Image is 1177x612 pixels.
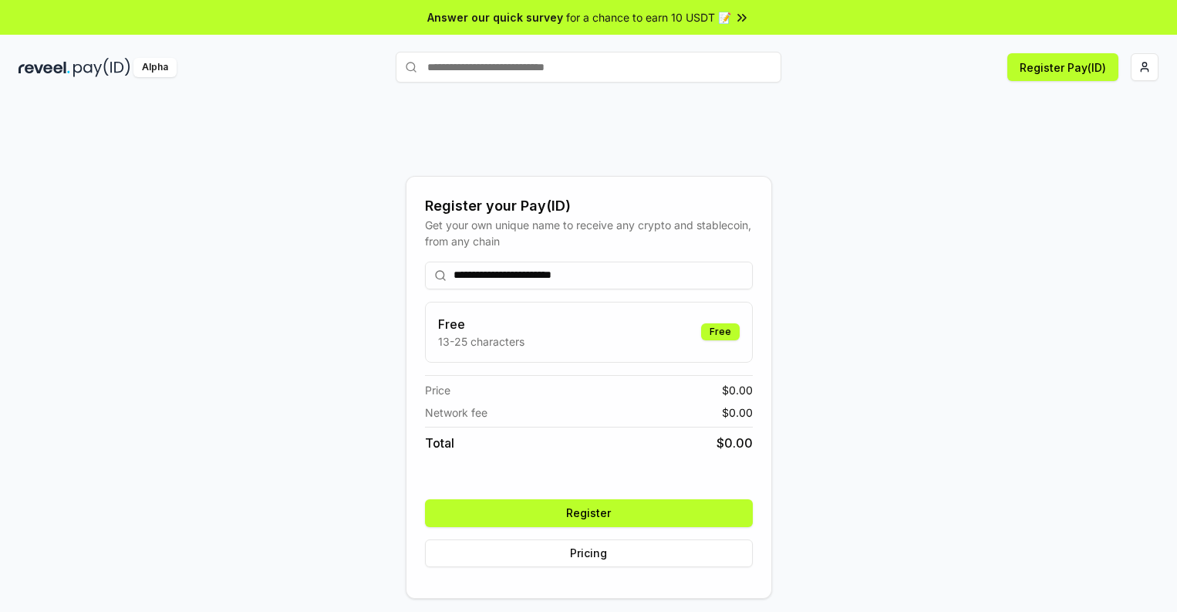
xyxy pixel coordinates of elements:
[425,382,450,398] span: Price
[425,217,753,249] div: Get your own unique name to receive any crypto and stablecoin, from any chain
[425,499,753,527] button: Register
[717,434,753,452] span: $ 0.00
[133,58,177,77] div: Alpha
[438,315,524,333] h3: Free
[425,434,454,452] span: Total
[438,333,524,350] p: 13-25 characters
[19,58,70,77] img: reveel_dark
[425,539,753,567] button: Pricing
[73,58,130,77] img: pay_id
[701,323,740,340] div: Free
[425,195,753,217] div: Register your Pay(ID)
[566,9,731,25] span: for a chance to earn 10 USDT 📝
[722,404,753,421] span: $ 0.00
[722,382,753,398] span: $ 0.00
[427,9,563,25] span: Answer our quick survey
[1007,53,1118,81] button: Register Pay(ID)
[425,404,487,421] span: Network fee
